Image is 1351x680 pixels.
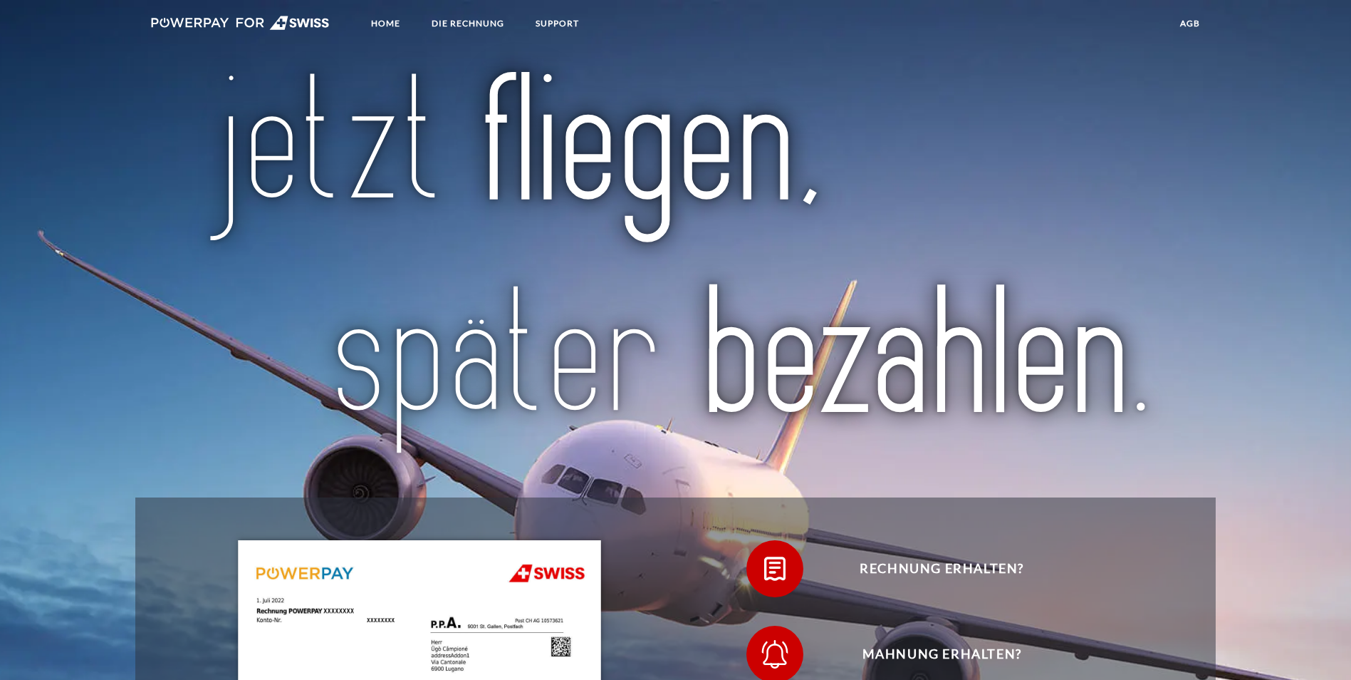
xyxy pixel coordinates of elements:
a: Home [359,11,412,36]
a: agb [1168,11,1212,36]
img: qb_bill.svg [757,551,793,587]
img: title-swiss_de.svg [199,68,1152,462]
img: logo-swiss-white.svg [151,16,330,30]
span: Rechnung erhalten? [767,540,1116,597]
a: DIE RECHNUNG [419,11,516,36]
a: SUPPORT [523,11,591,36]
img: qb_bell.svg [757,637,793,672]
button: Rechnung erhalten? [746,540,1117,597]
